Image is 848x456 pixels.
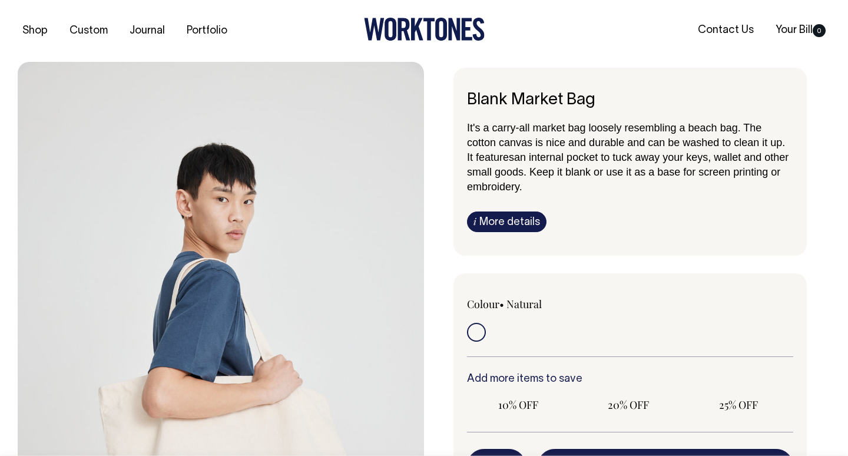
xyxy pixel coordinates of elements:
[583,398,674,412] span: 20% OFF
[499,297,504,311] span: •
[577,394,680,415] input: 20% OFF
[467,151,789,193] span: an internal pocket to tuck away your keys, wallet and other small goods. Keep it blank or use it ...
[467,297,598,311] div: Colour
[693,21,758,40] a: Contact Us
[813,24,826,37] span: 0
[687,394,790,415] input: 25% OFF
[470,151,514,163] span: t features
[467,122,785,163] span: It's a carry-all market bag loosely resembling a beach bag. The cotton canvas is nice and durable...
[467,374,793,385] h6: Add more items to save
[771,21,830,40] a: Your Bill0
[467,394,570,415] input: 10% OFF
[467,212,546,232] a: iMore details
[473,398,564,412] span: 10% OFF
[18,21,52,41] a: Shop
[467,91,793,110] h6: Blank Market Bag
[182,21,232,41] a: Portfolio
[693,398,784,412] span: 25% OFF
[473,215,476,227] span: i
[125,21,170,41] a: Journal
[65,21,112,41] a: Custom
[506,297,542,311] label: Natural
